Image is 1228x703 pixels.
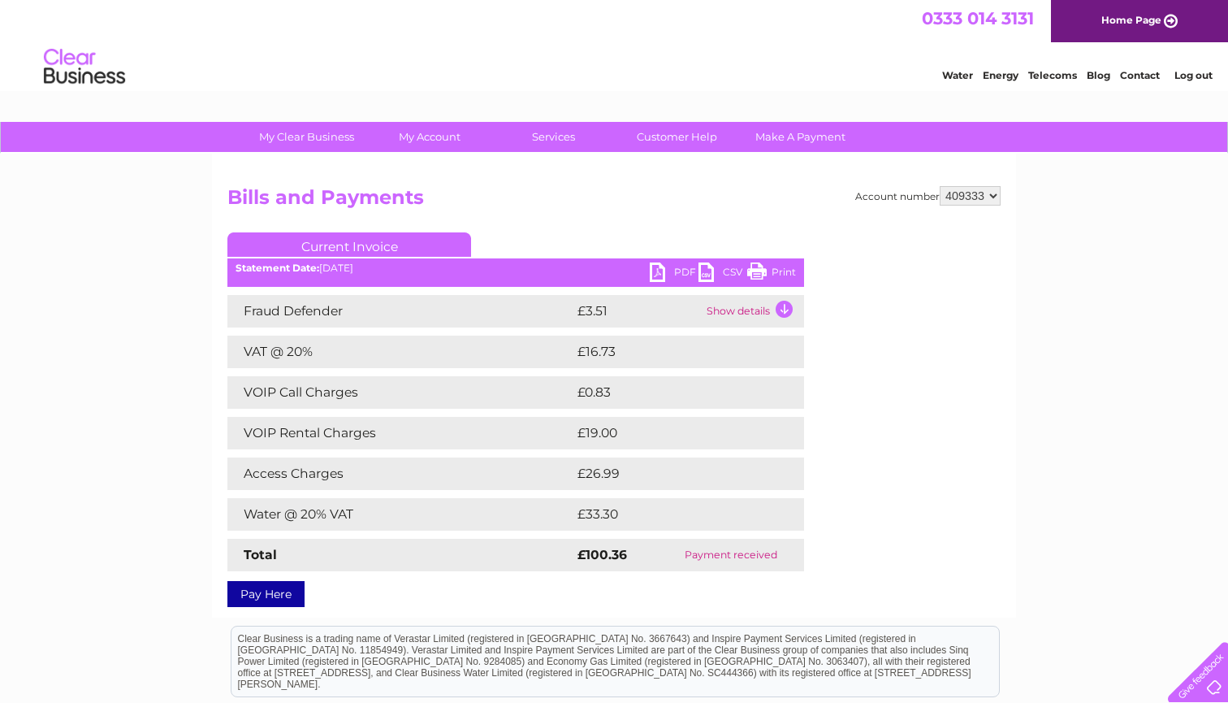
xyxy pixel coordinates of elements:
[240,122,374,152] a: My Clear Business
[227,498,573,531] td: Water @ 20% VAT
[227,232,471,257] a: Current Invoice
[227,336,573,368] td: VAT @ 20%
[1120,69,1160,81] a: Contact
[573,295,703,328] td: £3.51
[922,8,1034,28] a: 0333 014 3131
[573,336,770,368] td: £16.73
[363,122,497,152] a: My Account
[1174,69,1213,81] a: Log out
[610,122,744,152] a: Customer Help
[227,458,573,490] td: Access Charges
[227,417,573,449] td: VOIP Rental Charges
[227,581,305,607] a: Pay Here
[703,295,804,328] td: Show details
[698,263,747,286] a: CSV
[231,9,999,79] div: Clear Business is a trading name of Verastar Limited (registered in [GEOGRAPHIC_DATA] No. 3667643...
[573,458,772,490] td: £26.99
[1087,69,1110,81] a: Blog
[650,263,698,286] a: PDF
[657,539,804,571] td: Payment received
[236,262,319,274] b: Statement Date:
[573,376,766,409] td: £0.83
[227,376,573,409] td: VOIP Call Charges
[43,42,126,92] img: logo.png
[855,186,1001,206] div: Account number
[244,547,277,562] strong: Total
[573,498,771,531] td: £33.30
[227,186,1001,217] h2: Bills and Payments
[573,417,771,449] td: £19.00
[733,122,867,152] a: Make A Payment
[942,69,973,81] a: Water
[1028,69,1077,81] a: Telecoms
[227,295,573,328] td: Fraud Defender
[983,69,1018,81] a: Energy
[747,263,796,286] a: Print
[577,547,627,562] strong: £100.36
[227,263,804,274] div: [DATE]
[486,122,620,152] a: Services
